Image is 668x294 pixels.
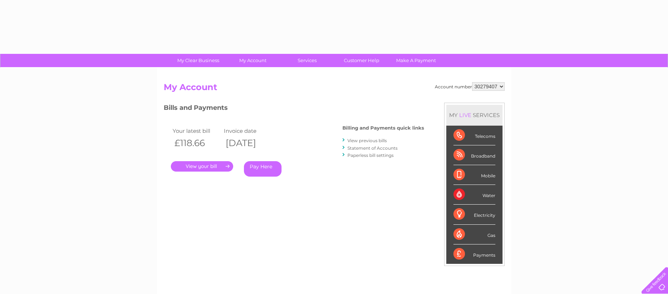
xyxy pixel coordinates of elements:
a: . [171,161,233,172]
h3: Bills and Payments [164,103,424,115]
a: Paperless bill settings [347,153,394,158]
div: Account number [435,82,505,91]
div: MY SERVICES [446,105,503,125]
td: Your latest bill [171,126,222,136]
a: View previous bills [347,138,387,143]
div: Payments [453,244,495,264]
h4: Billing and Payments quick links [342,125,424,131]
h2: My Account [164,82,505,96]
a: Customer Help [332,54,391,67]
a: Services [278,54,337,67]
div: Mobile [453,165,495,185]
a: My Account [223,54,282,67]
a: Make A Payment [386,54,446,67]
div: Water [453,185,495,205]
th: £118.66 [171,136,222,150]
div: Electricity [453,205,495,224]
div: Telecoms [453,126,495,145]
div: Gas [453,225,495,244]
div: Broadband [453,145,495,165]
div: LIVE [458,112,473,118]
td: Invoice date [222,126,274,136]
a: Pay Here [244,161,282,177]
th: [DATE] [222,136,274,150]
a: Statement of Accounts [347,145,398,151]
a: My Clear Business [169,54,228,67]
